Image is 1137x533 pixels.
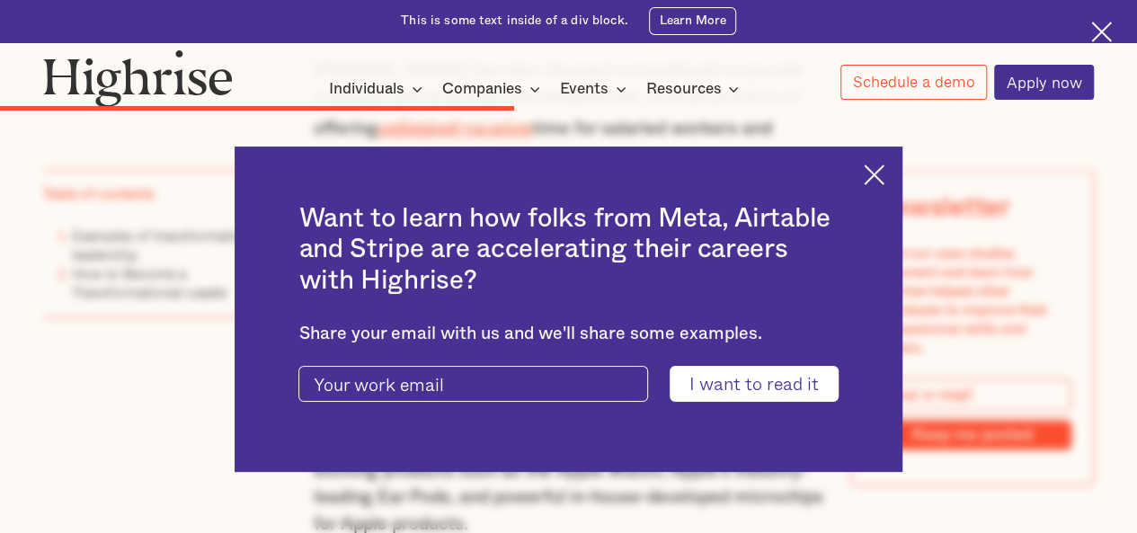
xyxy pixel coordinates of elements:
input: Your work email [298,366,647,401]
a: Apply now [994,65,1094,100]
div: Share your email with us and we'll share some examples. [298,324,838,344]
div: This is some text inside of a div block. [401,13,628,30]
img: Cross icon [1091,22,1112,42]
div: Individuals [329,78,404,100]
div: Events [560,78,608,100]
a: Schedule a demo [840,65,987,100]
div: Companies [442,78,522,100]
div: Companies [442,78,546,100]
div: Resources [645,78,721,100]
div: Resources [645,78,744,100]
h2: Want to learn how folks from Meta, Airtable and Stripe are accelerating their careers with Highrise? [298,203,838,296]
input: I want to read it [670,366,838,401]
div: Individuals [329,78,428,100]
img: Cross icon [864,164,884,185]
img: Highrise logo [43,49,233,107]
form: current-ascender-blog-article-modal-form [298,366,838,401]
a: Learn More [649,7,736,35]
div: Events [560,78,632,100]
